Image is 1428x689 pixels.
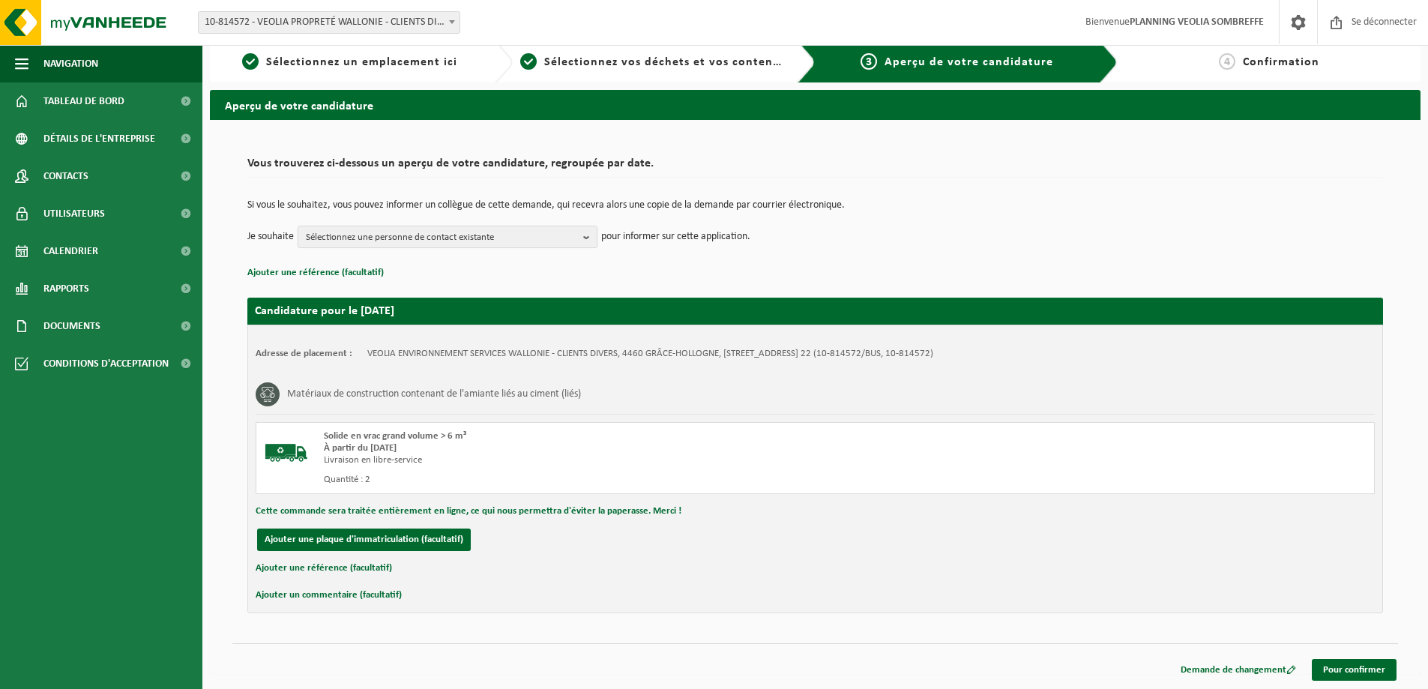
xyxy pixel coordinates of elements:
font: Je souhaite [247,231,294,242]
a: 1Sélectionnez un emplacement ici [217,53,483,71]
font: Adresse de placement : [256,349,352,358]
button: Sélectionnez une personne de contact existante [298,226,597,248]
font: Aperçu de votre candidature [225,100,373,112]
font: Demande de changement [1181,665,1286,675]
font: Ajouter une plaque d'immatriculation (facultatif) [265,535,463,544]
a: Pour confirmer [1312,659,1397,681]
button: Ajouter un commentaire (facultatif) [256,586,402,605]
font: Ajouter un commentaire (facultatif) [256,590,402,600]
span: 10-814572 - VEOLIA PROPRETÉ WALLONIE - CLIENTS DIVERS - GRÂCE-HOLLOGNE [198,11,460,34]
a: Demande de changement [1169,659,1307,681]
font: Calendrier [43,246,98,257]
font: Ajouter une référence (facultatif) [247,268,384,277]
a: 2Sélectionnez vos déchets et vos conteneurs [520,53,786,71]
font: Livraison en libre-service [324,455,422,465]
font: Confirmation [1243,56,1319,68]
font: Tableau de bord [43,96,124,107]
font: 4 [1224,56,1231,68]
font: Solide en vrac grand volume > 6 m³ [324,431,466,441]
font: Pour confirmer [1323,665,1385,675]
font: Sélectionnez une personne de contact existante [306,232,494,242]
font: VEOLIA ENVIRONNEMENT SERVICES WALLONIE - CLIENTS DIVERS, 4460 GRÂCE-HOLLOGNE, [STREET_ADDRESS] 22... [367,349,933,358]
font: À partir du [DATE] [324,443,397,453]
font: Aperçu de votre candidature [885,56,1053,68]
font: Détails de l'entreprise [43,133,155,145]
img: BL-SO-LV.png [264,430,309,475]
button: Ajouter une référence (facultatif) [247,263,384,283]
font: 10-814572 - VEOLIA PROPRETÉ WALLONIE - CLIENTS DIVERS - GRÂCE-HOLLOGNE [205,16,546,28]
font: Sélectionnez vos déchets et vos conteneurs [544,56,798,68]
font: Matériaux de construction contenant de l'amiante liés au ciment (liés) [287,388,581,400]
font: Vous trouverez ci-dessous un aperçu de votre candidature, regroupée par date. [247,157,654,169]
font: Conditions d'acceptation [43,358,169,370]
font: Ajouter une référence (facultatif) [256,563,392,573]
font: Sélectionnez un emplacement ici [266,56,457,68]
button: Cette commande sera traitée entièrement en ligne, ce qui nous permettra d'éviter la paperasse. Me... [256,502,681,521]
font: pour informer sur cette application. [601,231,750,242]
font: 3 [866,56,873,68]
button: Ajouter une plaque d'immatriculation (facultatif) [257,529,471,551]
font: 2 [525,56,531,68]
font: Navigation [43,58,98,70]
font: PLANNING VEOLIA SOMBREFFE [1130,16,1264,28]
font: Utilisateurs [43,208,105,220]
font: Si vous le souhaitez, vous pouvez informer un collègue de cette demande, qui recevra alors une co... [247,199,845,211]
font: Candidature pour le [DATE] [255,305,394,317]
button: Ajouter une référence (facultatif) [256,559,392,578]
font: Rapports [43,283,89,295]
font: Se déconnecter [1352,16,1417,28]
font: Documents [43,321,100,332]
font: Contacts [43,171,88,182]
font: 1 [247,56,254,68]
font: Bienvenue [1085,16,1130,28]
span: 10-814572 - VEOLIA PROPRETÉ WALLONIE - CLIENTS DIVERS - GRÂCE-HOLLOGNE [199,12,460,33]
font: Quantité : 2 [324,475,370,484]
font: Cette commande sera traitée entièrement en ligne, ce qui nous permettra d'éviter la paperasse. Me... [256,506,681,516]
